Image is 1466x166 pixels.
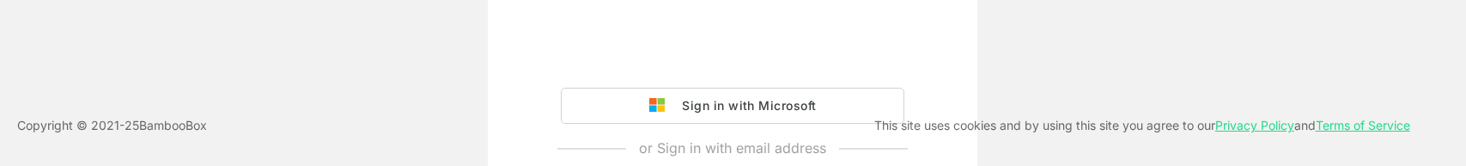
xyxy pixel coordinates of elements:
p: This site uses cookies and by using this site you agree to our and [874,115,1410,136]
img: google [649,98,673,114]
a: Privacy Policy [1215,118,1294,132]
p: Copyright © 2021- 25 BambooBox [17,115,207,136]
iframe: Sign in with Google Button [552,40,913,77]
a: Terms of Service [1316,118,1410,132]
div: Sign in with Microsoft [673,95,816,117]
p: or Sign in with email address [639,138,826,158]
